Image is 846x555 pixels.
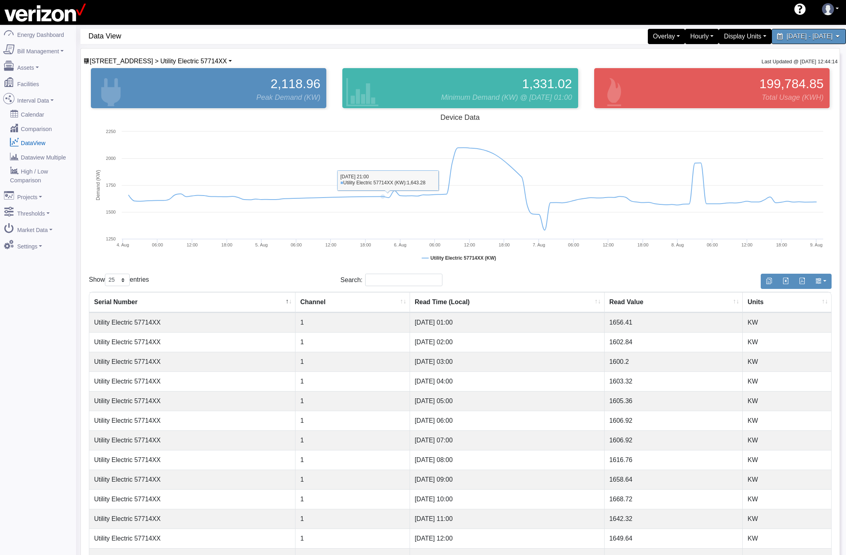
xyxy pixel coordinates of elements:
td: [DATE] 11:00 [410,509,605,529]
small: Last Updated @ [DATE] 12:44:14 [762,59,838,65]
text: 18:00 [499,242,510,247]
text: 06:00 [568,242,579,247]
td: KW [743,489,831,509]
text: 2250 [106,129,116,134]
td: Utility Electric 57714XX [89,411,295,430]
img: user-3.svg [822,3,834,15]
span: 1,331.02 [522,74,572,93]
td: 1 [295,430,410,450]
td: Utility Electric 57714XX [89,489,295,509]
td: [DATE] 09:00 [410,470,605,489]
tspan: Device Data [440,113,480,121]
td: KW [743,470,831,489]
tspan: Utility Electric 57714XX (KW) [430,255,496,261]
td: Utility Electric 57714XX [89,391,295,411]
div: Hourly [685,29,719,44]
td: KW [743,313,831,332]
text: 06:00 [152,242,163,247]
td: 1603.32 [605,371,743,391]
td: Utility Electric 57714XX [89,332,295,352]
label: Search: [340,274,442,286]
label: Show entries [89,274,149,286]
text: 12:00 [464,242,475,247]
td: [DATE] 04:00 [410,371,605,391]
td: Utility Electric 57714XX [89,352,295,371]
td: KW [743,411,831,430]
td: [DATE] 02:00 [410,332,605,352]
span: Data View [88,29,464,44]
td: 1606.92 [605,411,743,430]
td: 1600.2 [605,352,743,371]
th: Read Value : activate to sort column ascending [605,292,743,313]
text: 12:00 [742,242,753,247]
td: 1668.72 [605,489,743,509]
td: KW [743,352,831,371]
td: [DATE] 07:00 [410,430,605,450]
td: 1 [295,313,410,332]
td: Utility Electric 57714XX [89,470,295,489]
th: Read Time (Local) : activate to sort column ascending [410,292,605,313]
td: 1 [295,332,410,352]
td: [DATE] 10:00 [410,489,605,509]
td: 1649.64 [605,529,743,548]
td: Utility Electric 57714XX [89,450,295,470]
td: 1 [295,411,410,430]
text: 1500 [106,210,116,214]
td: 1656.41 [605,313,743,332]
text: 18:00 [776,242,787,247]
td: KW [743,391,831,411]
tspan: 6. Aug [394,242,406,247]
td: [DATE] 06:00 [410,411,605,430]
td: Utility Electric 57714XX [89,371,295,391]
td: KW [743,430,831,450]
td: [DATE] 08:00 [410,450,605,470]
td: 1 [295,352,410,371]
text: 1250 [106,236,116,241]
text: 1750 [106,183,116,188]
text: 18:00 [221,242,233,247]
tspan: 4. Aug [117,242,129,247]
button: Copy to clipboard [761,274,778,289]
td: 1 [295,509,410,529]
td: 1 [295,529,410,548]
td: KW [743,509,831,529]
select: Showentries [105,274,130,286]
td: [DATE] 12:00 [410,529,605,548]
td: Utility Electric 57714XX [89,313,295,332]
th: Units : activate to sort column ascending [743,292,831,313]
td: 1 [295,489,410,509]
div: Display Units [719,29,771,44]
span: Peak Demand (KW) [256,92,320,103]
text: 06:00 [707,242,718,247]
td: 1 [295,450,410,470]
span: Device List [90,58,227,65]
td: Utility Electric 57714XX [89,430,295,450]
td: [DATE] 05:00 [410,391,605,411]
tspan: 9. Aug [810,242,822,247]
text: 18:00 [637,242,649,247]
a: [STREET_ADDRESS] > Utility Electric 57714XX [83,58,232,65]
span: [DATE] - [DATE] [787,33,833,40]
div: Overlay [648,29,685,44]
text: 12:00 [603,242,614,247]
td: KW [743,332,831,352]
button: Generate PDF [794,274,810,289]
td: [DATE] 01:00 [410,313,605,332]
text: 06:00 [429,242,440,247]
text: 12:00 [326,242,337,247]
span: Total Usage (KWH) [762,92,824,103]
td: KW [743,371,831,391]
tspan: 8. Aug [671,242,684,247]
td: [DATE] 03:00 [410,352,605,371]
td: KW [743,529,831,548]
td: 1602.84 [605,332,743,352]
tspan: Demand (KW) [95,170,101,200]
input: Search: [365,274,442,286]
button: Export to Excel [777,274,794,289]
span: Minimum Demand (KW) @ [DATE] 01:00 [441,92,572,103]
button: Show/Hide Columns [810,274,832,289]
td: 1658.64 [605,470,743,489]
td: Utility Electric 57714XX [89,509,295,529]
td: 1 [295,470,410,489]
th: Channel : activate to sort column ascending [295,292,410,313]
